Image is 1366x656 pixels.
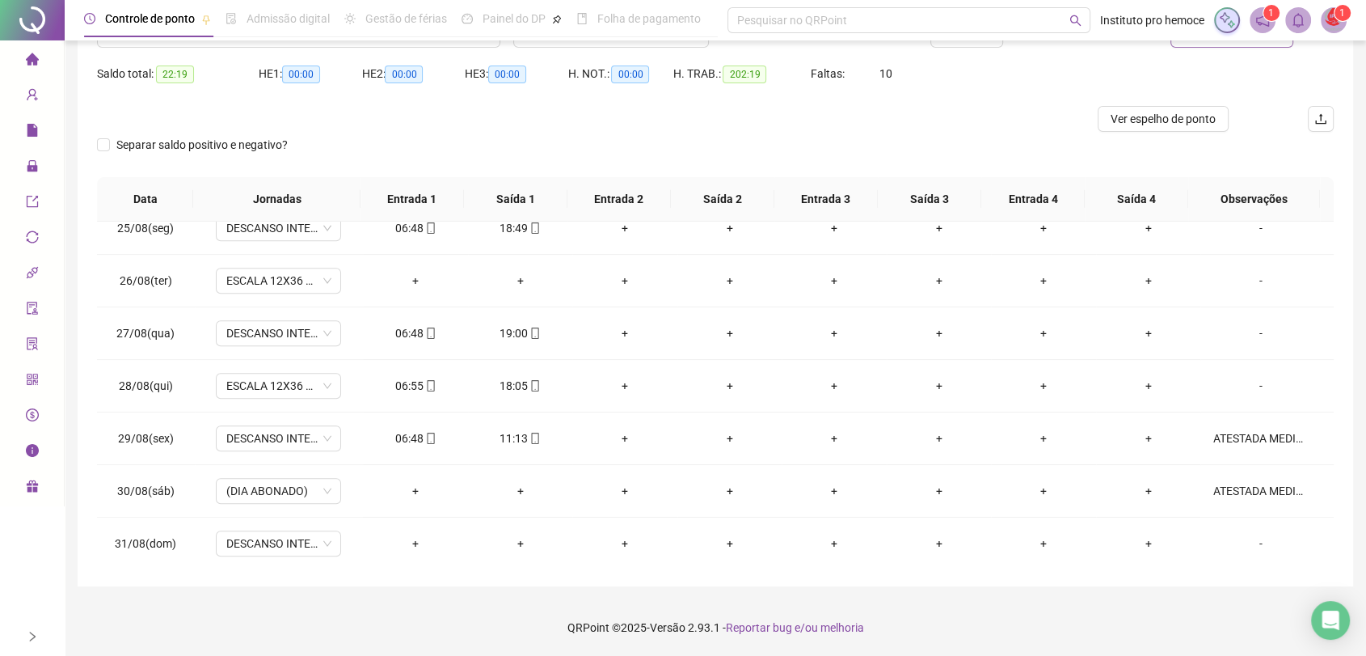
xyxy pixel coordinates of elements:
[726,621,864,634] span: Reportar bug e/ou melhoria
[671,177,774,222] th: Saída 2
[84,13,95,24] span: clock-circle
[1109,219,1188,237] div: +
[597,28,610,41] span: to
[26,188,39,220] span: export
[26,437,39,469] span: info-circle
[1213,272,1309,290] div: -
[795,272,874,290] div: +
[376,272,455,290] div: +
[650,621,685,634] span: Versão
[1291,13,1305,28] span: bell
[900,482,979,500] div: +
[672,65,810,83] div: H. TRAB.:
[1111,110,1216,128] span: Ver espelho de ponto
[576,13,588,24] span: book
[1109,272,1188,290] div: +
[585,219,664,237] div: +
[1263,5,1280,21] sup: 1
[376,535,455,552] div: +
[567,65,672,83] div: H. NOT.:
[1213,535,1309,552] div: -
[26,81,39,113] span: user-add
[385,66,423,83] span: 00:00
[26,366,39,398] span: qrcode
[795,377,874,395] div: +
[226,479,331,503] span: (DIA ABONADO)
[1109,535,1188,552] div: +
[1004,430,1083,447] div: +
[118,432,174,445] span: 29/08(sex)
[774,177,878,222] th: Entrada 3
[1311,601,1350,640] div: Open Intercom Messenger
[585,324,664,342] div: +
[26,294,39,327] span: audit
[226,13,237,24] span: file-done
[900,430,979,447] div: +
[1314,112,1327,125] span: upload
[462,13,473,24] span: dashboard
[201,15,211,24] span: pushpin
[481,430,560,447] div: 11:13
[365,12,447,25] span: Gestão de férias
[1004,377,1083,395] div: +
[795,535,874,552] div: +
[424,433,436,444] span: mobile
[110,136,294,154] span: Separar saldo positivo e negativo?
[481,535,560,552] div: +
[879,67,892,80] span: 10
[1109,377,1188,395] div: +
[585,272,664,290] div: +
[481,482,560,500] div: +
[1069,15,1081,27] span: search
[690,482,769,500] div: +
[1213,324,1309,342] div: -
[552,15,562,24] span: pushpin
[117,222,174,235] span: 25/08(seg)
[424,380,436,391] span: mobile
[795,324,874,342] div: +
[226,426,331,451] span: DESCANSO INTER-JORNADA
[1004,324,1083,342] div: +
[27,631,38,642] span: right
[481,219,560,237] div: 18:49
[1213,482,1309,500] div: ATESTADA MEDICO
[795,430,874,447] div: +
[900,219,979,237] div: +
[1109,482,1188,500] div: +
[585,377,664,395] div: +
[611,66,649,83] span: 00:00
[1085,177,1188,222] th: Saída 4
[1004,482,1083,500] div: +
[26,116,39,149] span: file
[488,66,526,83] span: 00:00
[1098,106,1229,132] button: Ver espelho de ponto
[226,269,331,293] span: ESCALA 12X36 PLANTÃO DIURNO
[26,401,39,434] span: dollar
[193,177,360,222] th: Jornadas
[528,433,541,444] span: mobile
[26,472,39,505] span: gift
[1109,324,1188,342] div: +
[690,535,769,552] div: +
[1004,272,1083,290] div: +
[376,377,455,395] div: 06:55
[585,535,664,552] div: +
[465,65,567,83] div: HE 3:
[1004,535,1083,552] div: +
[1213,377,1309,395] div: -
[26,45,39,78] span: home
[481,377,560,395] div: 18:05
[981,177,1085,222] th: Entrada 4
[26,152,39,184] span: lock
[795,482,874,500] div: +
[376,430,455,447] div: 06:48
[1334,5,1351,21] sup: Atualize o seu contato no menu Meus Dados
[247,12,330,25] span: Admissão digital
[483,12,546,25] span: Painel do DP
[1109,430,1188,447] div: +
[360,177,464,222] th: Entrada 1
[481,272,560,290] div: +
[376,482,455,500] div: +
[105,12,195,25] span: Controle de ponto
[376,219,455,237] div: 06:48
